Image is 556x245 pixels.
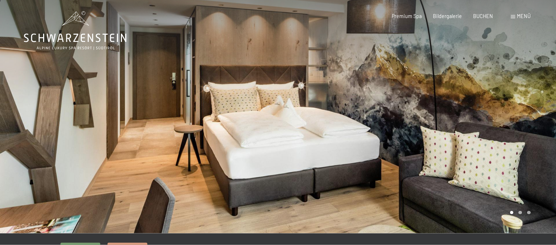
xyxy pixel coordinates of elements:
[517,13,531,19] span: Menü
[473,13,493,19] a: BUCHEN
[392,13,422,19] a: Premium Spa
[433,13,462,19] a: Bildergalerie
